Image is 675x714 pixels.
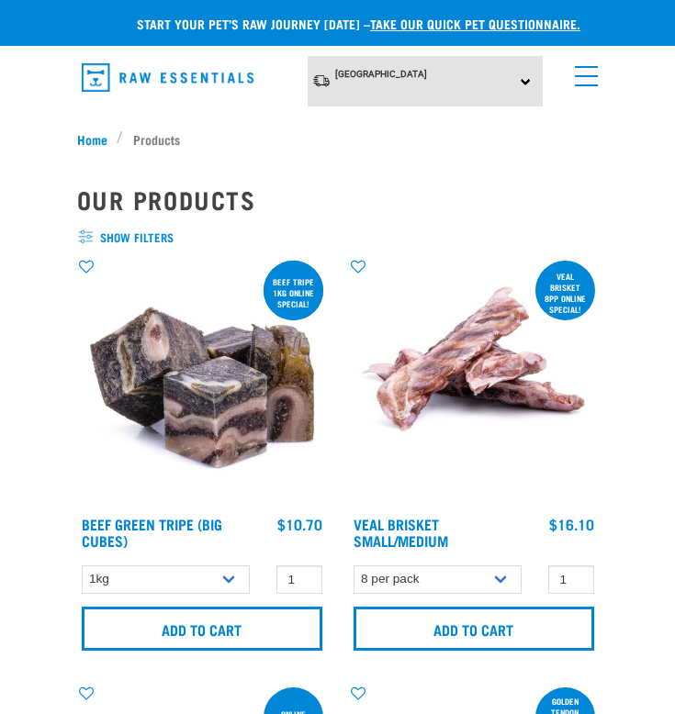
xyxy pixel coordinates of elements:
[77,229,599,247] span: show filters
[77,129,599,149] nav: breadcrumbs
[77,257,327,507] img: 1044 Green Tripe Beef
[566,55,599,88] a: menu
[549,516,594,532] div: $16.10
[82,519,222,544] a: Beef Green Tripe (Big Cubes)
[349,257,599,507] img: 1207 Veal Brisket 4pp 01
[77,129,107,149] span: Home
[312,73,331,88] img: van-moving.png
[370,20,580,27] a: take our quick pet questionnaire.
[277,516,322,532] div: $10.70
[354,519,448,544] a: Veal Brisket Small/Medium
[276,565,322,594] input: 1
[82,63,253,92] img: Raw Essentials Logo
[77,185,599,214] h2: Our Products
[535,262,595,323] div: Veal Brisket 8pp online special!
[335,69,427,79] span: [GEOGRAPHIC_DATA]
[77,129,118,149] a: Home
[264,268,323,318] div: Beef tripe 1kg online special!
[82,607,322,651] input: Add to cart
[354,607,594,651] input: Add to cart
[548,565,594,594] input: 1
